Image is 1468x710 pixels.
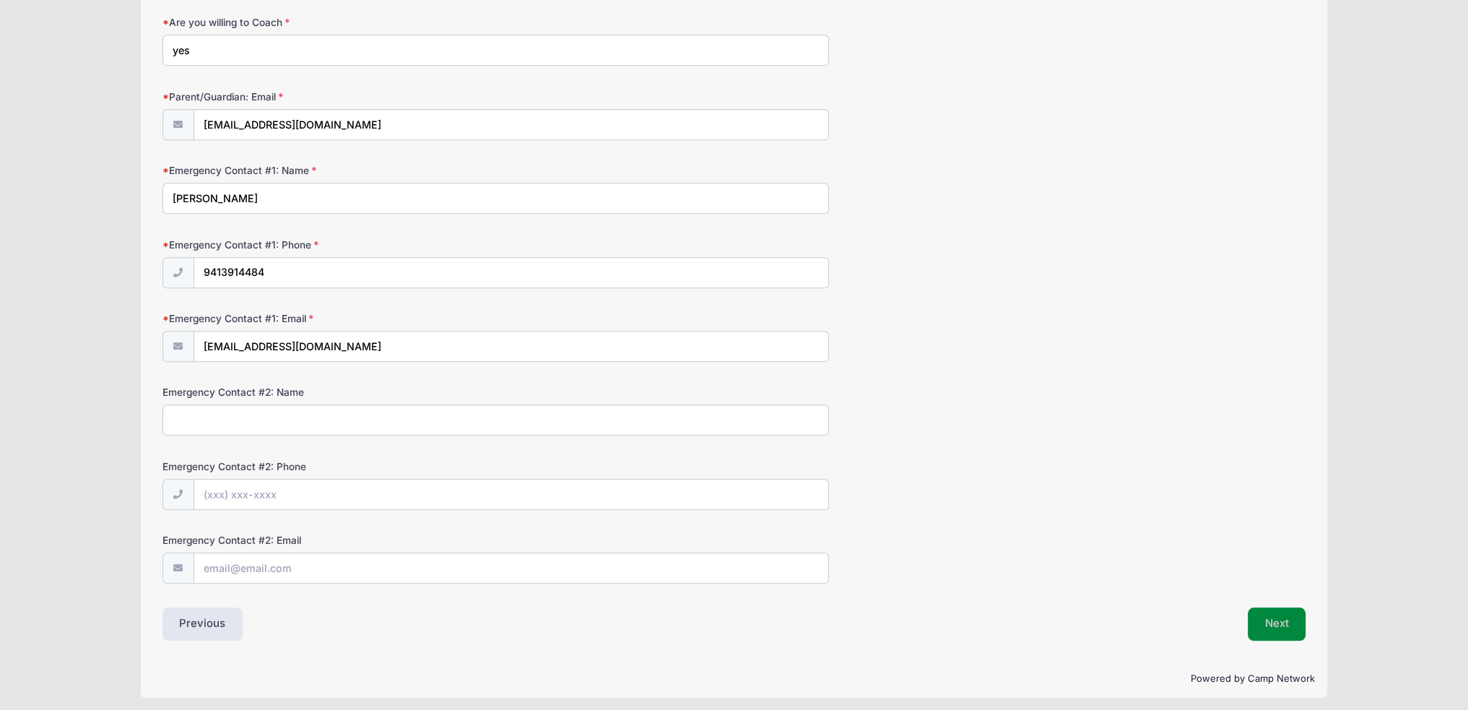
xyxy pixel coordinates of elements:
input: email@email.com [194,331,830,362]
input: (xxx) xxx-xxxx [194,479,830,510]
label: Emergency Contact #2: Email [162,533,544,547]
button: Previous [162,607,243,641]
label: Emergency Contact #2: Name [162,385,544,399]
label: Emergency Contact #1: Email [162,311,544,326]
label: Emergency Contact #2: Phone [162,459,544,474]
input: (xxx) xxx-xxxx [194,257,830,288]
label: Emergency Contact #1: Phone [162,238,544,252]
input: email@email.com [194,109,830,140]
label: Emergency Contact #1: Name [162,163,544,178]
input: email@email.com [194,553,830,584]
button: Next [1248,607,1306,641]
label: Parent/Guardian: Email [162,90,544,104]
p: Powered by Camp Network [153,672,1316,686]
label: Are you willing to Coach [162,15,544,30]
